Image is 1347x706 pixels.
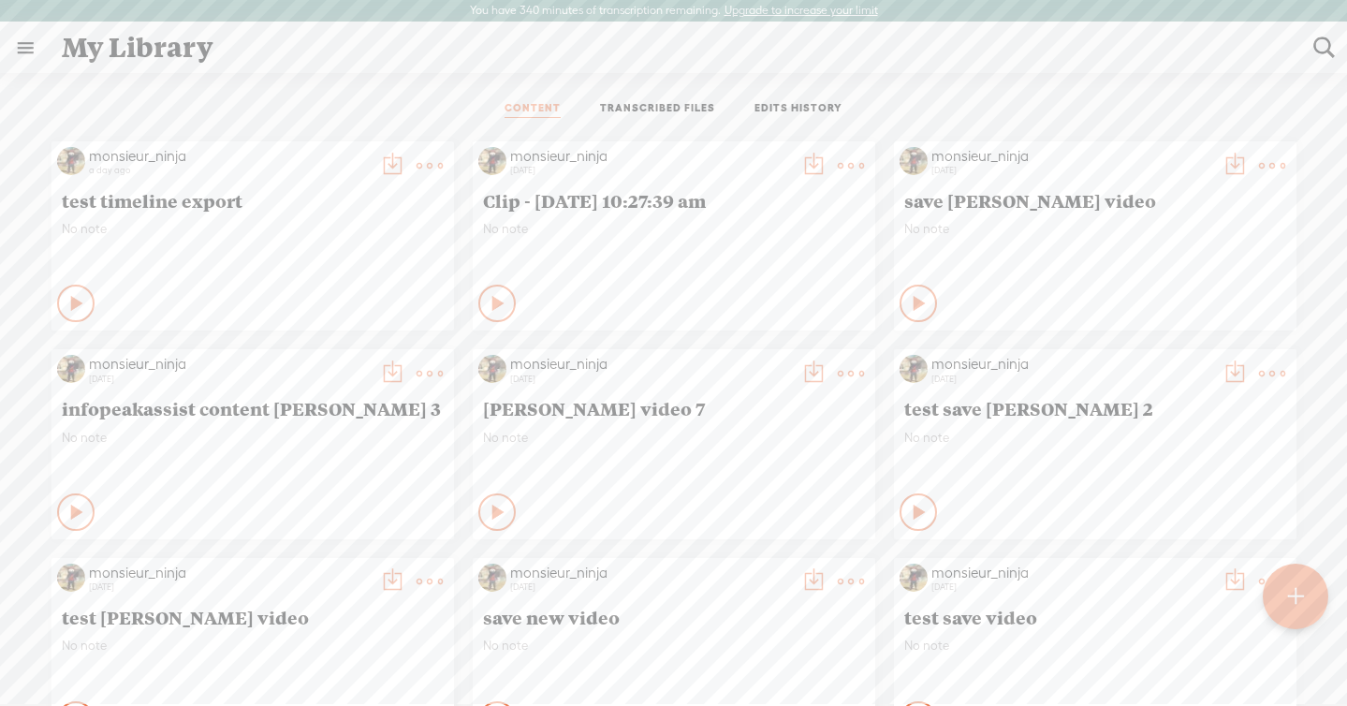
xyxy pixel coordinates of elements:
[904,638,1286,654] span: No note
[483,189,865,212] span: Clip - [DATE] 10:27:39 am
[754,101,842,118] a: EDITS HISTORY
[931,147,1212,166] div: monsieur_ninja
[57,355,85,383] img: http%3A%2F%2Fres.cloudinary.com%2Ftrebble-fm%2Fimage%2Fupload%2Fv1709343596%2Fcom.trebble.trebble...
[57,147,85,175] img: http%3A%2F%2Fres.cloudinary.com%2Ftrebble-fm%2Fimage%2Fupload%2Fv1709343596%2Fcom.trebble.trebble...
[478,147,506,175] img: http%3A%2F%2Fres.cloudinary.com%2Ftrebble-fm%2Fimage%2Fupload%2Fv1709343596%2Fcom.trebble.trebble...
[931,355,1212,374] div: monsieur_ninja
[931,374,1212,385] div: [DATE]
[89,355,370,374] div: monsieur_ninja
[478,564,506,592] img: http%3A%2F%2Fres.cloudinary.com%2Ftrebble-fm%2Fimage%2Fupload%2Fv1709343596%2Fcom.trebble.trebble...
[62,606,444,628] span: test [PERSON_NAME] video
[89,581,370,593] div: [DATE]
[510,147,791,166] div: monsieur_ninja
[483,430,865,446] span: No note
[904,189,1286,212] span: save [PERSON_NAME] video
[89,147,370,166] div: monsieur_ninja
[904,606,1286,628] span: test save video
[600,101,715,118] a: TRANSCRIBED FILES
[478,355,506,383] img: http%3A%2F%2Fres.cloudinary.com%2Ftrebble-fm%2Fimage%2Fupload%2Fv1709343596%2Fcom.trebble.trebble...
[62,638,444,654] span: No note
[89,564,370,582] div: monsieur_ninja
[89,165,370,176] div: a day ago
[505,101,561,118] a: CONTENT
[483,397,865,419] span: [PERSON_NAME] video 7
[62,189,444,212] span: test timeline export
[483,638,865,654] span: No note
[904,221,1286,237] span: No note
[904,430,1286,446] span: No note
[62,397,444,419] span: infopeakassist content [PERSON_NAME] 3
[900,355,928,383] img: http%3A%2F%2Fres.cloudinary.com%2Ftrebble-fm%2Fimage%2Fupload%2Fv1709343596%2Fcom.trebble.trebble...
[931,564,1212,582] div: monsieur_ninja
[510,374,791,385] div: [DATE]
[725,4,878,19] label: Upgrade to increase your limit
[931,165,1212,176] div: [DATE]
[89,374,370,385] div: [DATE]
[470,4,721,19] label: You have 340 minutes of transcription remaining.
[931,581,1212,593] div: [DATE]
[904,397,1286,419] span: test save [PERSON_NAME] 2
[510,581,791,593] div: [DATE]
[510,355,791,374] div: monsieur_ninja
[483,606,865,628] span: save new video
[483,221,865,237] span: No note
[57,564,85,592] img: http%3A%2F%2Fres.cloudinary.com%2Ftrebble-fm%2Fimage%2Fupload%2Fv1709343596%2Fcom.trebble.trebble...
[62,430,444,446] span: No note
[510,564,791,582] div: monsieur_ninja
[900,564,928,592] img: http%3A%2F%2Fres.cloudinary.com%2Ftrebble-fm%2Fimage%2Fupload%2Fv1709343596%2Fcom.trebble.trebble...
[900,147,928,175] img: http%3A%2F%2Fres.cloudinary.com%2Ftrebble-fm%2Fimage%2Fupload%2Fv1709343596%2Fcom.trebble.trebble...
[510,165,791,176] div: [DATE]
[49,23,1300,72] div: My Library
[62,221,444,237] span: No note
